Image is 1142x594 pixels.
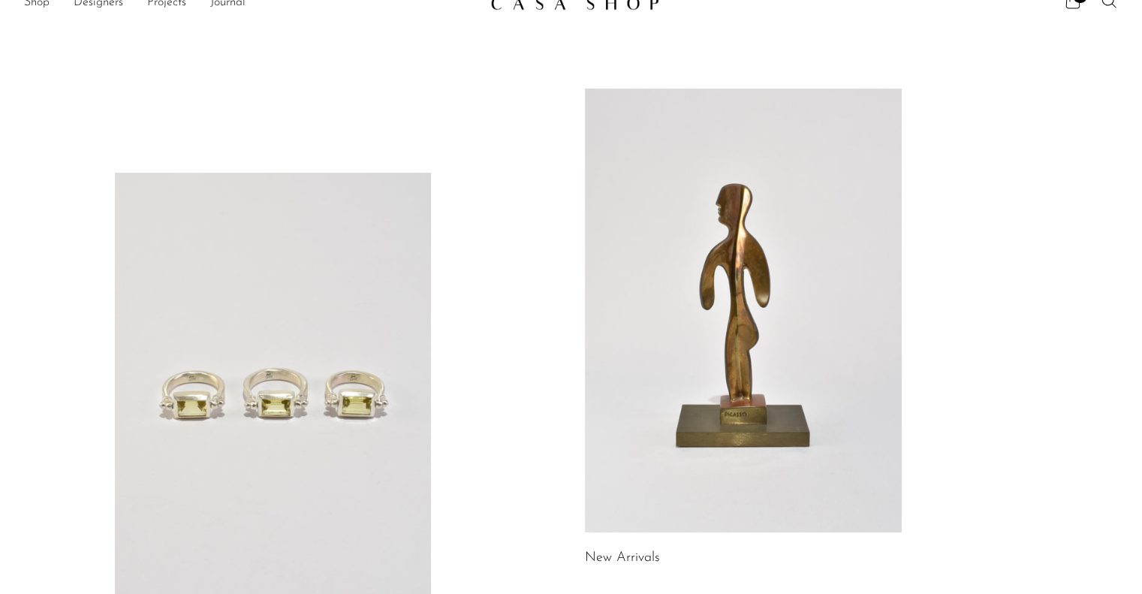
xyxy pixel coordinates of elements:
a: New Arrivals [585,551,660,565]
